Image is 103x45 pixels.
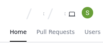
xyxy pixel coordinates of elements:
[10,29,27,34] span: Home
[82,7,93,18] img: ACg8ocINzQSuW7JbJNliuvK4fIheIvEbA_uDwFl7oGhbWd6Dg5VA=s96-c
[85,23,101,42] a: Users
[85,29,101,34] span: Users
[10,23,27,42] a: Home
[36,23,74,42] a: Pull Requests
[36,29,74,34] span: Pull Requests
